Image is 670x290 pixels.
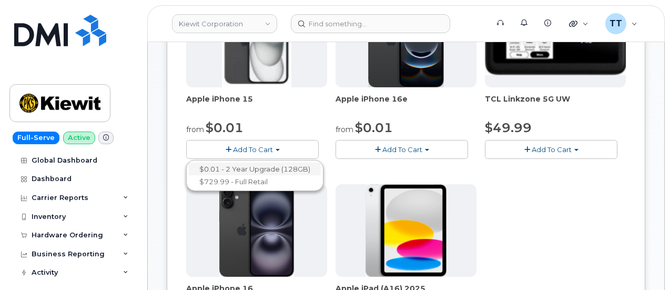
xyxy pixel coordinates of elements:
[186,94,327,115] div: Apple iPhone 15
[562,13,596,34] div: Quicklinks
[336,140,468,158] button: Add To Cart
[233,145,273,154] span: Add To Cart
[485,120,532,135] span: $49.99
[355,120,393,135] span: $0.01
[382,145,422,154] span: Add To Cart
[532,145,572,154] span: Add To Cart
[598,13,645,34] div: Travis Tedesco
[186,140,319,158] button: Add To Cart
[624,244,662,282] iframe: Messenger Launcher
[485,140,617,158] button: Add To Cart
[189,163,321,176] a: $0.01 - 2 Year Upgrade (128GB)
[336,125,353,134] small: from
[366,184,447,277] img: ipad_11.png
[610,17,622,30] span: TT
[172,14,277,33] a: Kiewit Corporation
[336,94,476,115] div: Apple iPhone 16e
[186,125,204,134] small: from
[189,175,321,188] a: $729.99 - Full Retail
[485,94,626,115] div: TCL Linkzone 5G UW
[291,14,450,33] input: Find something...
[219,184,293,277] img: iphone_16_plus.png
[206,120,243,135] span: $0.01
